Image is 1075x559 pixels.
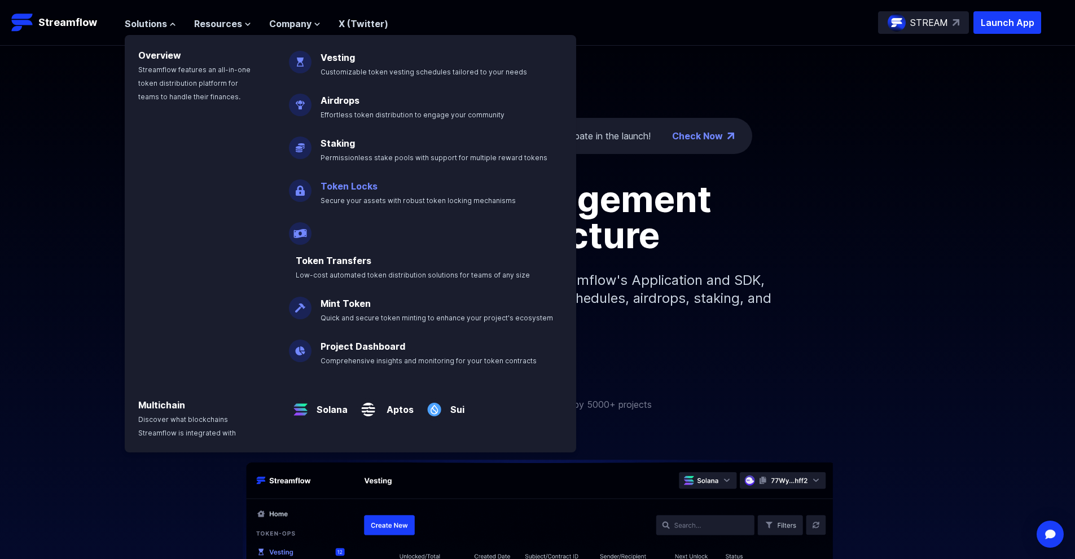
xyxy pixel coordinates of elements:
[321,95,359,106] a: Airdrops
[289,85,311,116] img: Airdrops
[910,16,948,29] p: STREAM
[1037,521,1064,548] div: Open Intercom Messenger
[11,11,34,34] img: Streamflow Logo
[727,133,734,139] img: top-right-arrow.png
[194,17,242,30] span: Resources
[423,389,446,421] img: Sui
[321,68,527,76] span: Customizable token vesting schedules tailored to your needs
[888,14,906,32] img: streamflow-logo-circle.png
[321,153,547,162] span: Permissionless stake pools with support for multiple reward tokens
[321,314,553,322] span: Quick and secure token minting to enhance your project's ecosystem
[289,213,311,245] img: Payroll
[289,127,311,159] img: Staking
[138,415,236,437] span: Discover what blockchains Streamflow is integrated with
[321,356,537,365] span: Comprehensive insights and monitoring for your token contracts
[289,42,311,73] img: Vesting
[269,17,311,30] span: Company
[953,19,959,26] img: top-right-arrow.svg
[125,17,167,30] span: Solutions
[138,399,185,411] a: Multichain
[973,11,1041,34] button: Launch App
[878,11,969,34] a: STREAM
[339,18,388,29] a: X (Twitter)
[321,341,405,352] a: Project Dashboard
[289,331,311,362] img: Project Dashboard
[296,255,371,266] a: Token Transfers
[289,389,312,421] img: Solana
[38,15,97,30] p: Streamflow
[321,52,355,63] a: Vesting
[289,170,311,202] img: Token Locks
[321,181,378,192] a: Token Locks
[312,394,348,416] a: Solana
[357,389,380,421] img: Aptos
[321,138,355,149] a: Staking
[321,111,504,119] span: Effortless token distribution to engage your community
[446,394,464,416] a: Sui
[321,298,371,309] a: Mint Token
[380,394,414,416] a: Aptos
[321,196,516,205] span: Secure your assets with robust token locking mechanisms
[672,129,723,143] a: Check Now
[138,65,251,101] span: Streamflow features an all-in-one token distribution platform for teams to handle their finances.
[269,17,321,30] button: Company
[289,288,311,319] img: Mint Token
[11,11,113,34] a: Streamflow
[194,17,251,30] button: Resources
[296,271,530,279] span: Low-cost automated token distribution solutions for teams of any size
[125,17,176,30] button: Solutions
[539,398,652,411] p: Trusted by 5000+ projects
[138,50,181,61] a: Overview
